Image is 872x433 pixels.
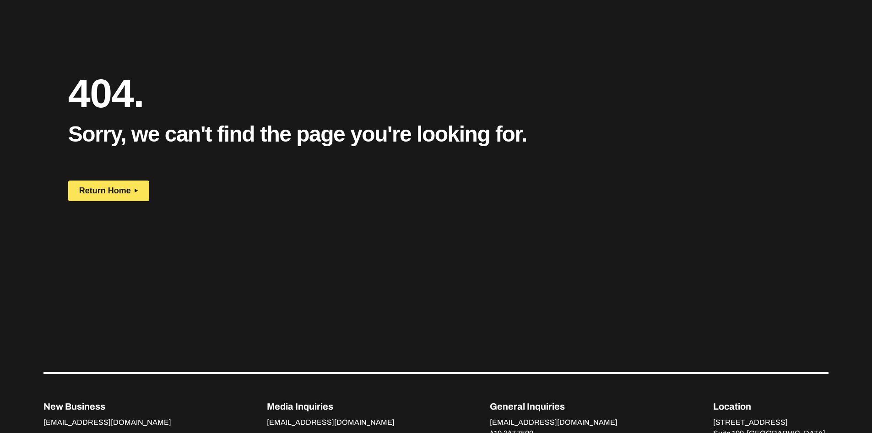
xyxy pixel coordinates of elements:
[713,417,829,428] p: [STREET_ADDRESS]
[713,400,829,413] p: Location
[43,400,171,413] p: New Business
[267,400,395,413] p: Media Inquiries
[79,186,131,196] span: Return Home
[68,181,149,201] button: Return Home
[68,73,420,114] h1: 404.
[267,418,395,428] a: [EMAIL_ADDRESS][DOMAIN_NAME]
[490,400,617,413] p: General Inquiries
[43,418,171,428] a: [EMAIL_ADDRESS][DOMAIN_NAME]
[490,418,617,428] a: [EMAIL_ADDRESS][DOMAIN_NAME]
[68,121,527,148] h3: Sorry, we can't find the page you're looking for.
